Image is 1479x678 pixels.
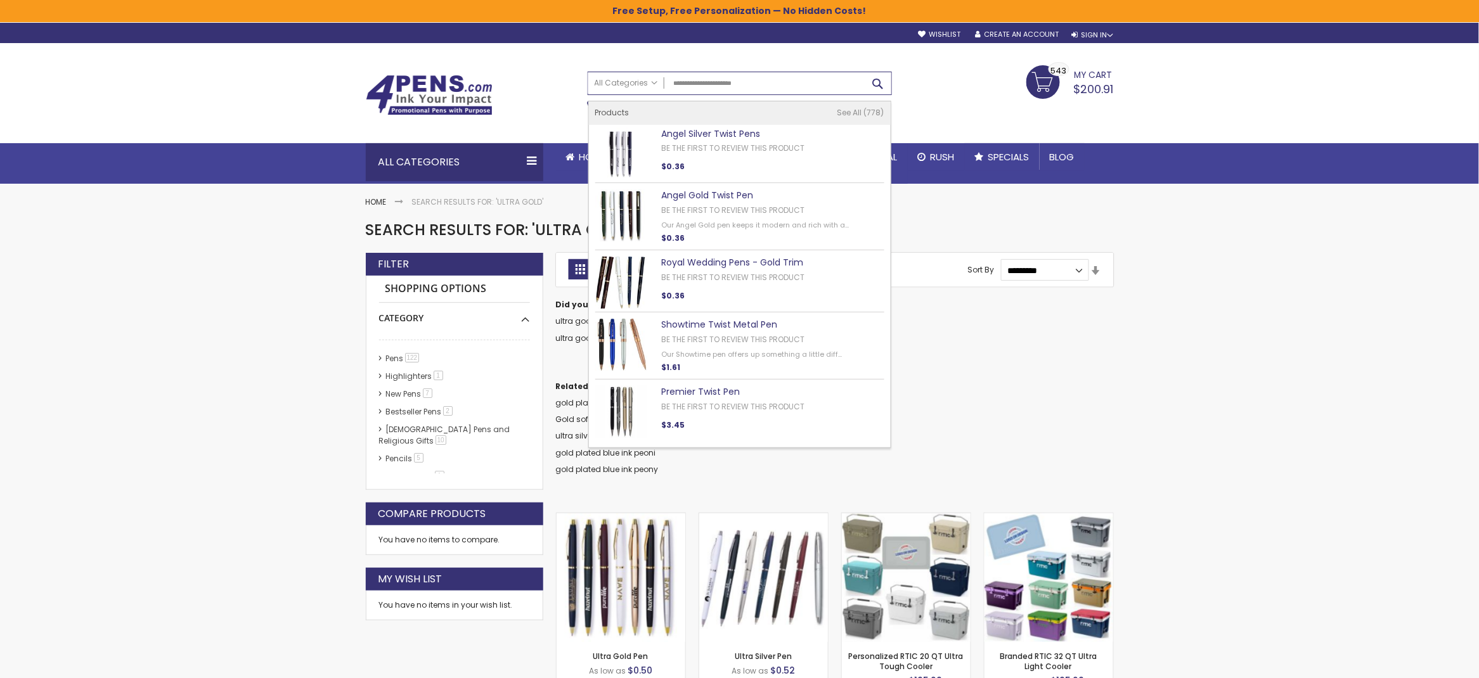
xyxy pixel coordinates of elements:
[1026,65,1114,97] a: $200.91 543
[434,371,443,380] span: 1
[661,127,760,140] a: Angel Silver Twist Pens
[595,257,647,309] img: Royal Wedding Pens - Gold Trim
[556,464,659,475] a: gold plated blue ink peony
[864,107,884,118] span: 778
[1000,651,1097,672] a: Branded RTIC 32 QT Ultra Light Cooler
[556,381,1114,392] dt: Related search terms
[661,362,680,373] span: $1.61
[661,256,803,269] a: Royal Wedding Pens - Gold Trim
[628,664,652,677] span: $0.50
[908,143,965,171] a: Rush
[556,397,633,408] a: gold plated blue ink
[837,107,862,118] span: See All
[661,233,685,243] span: $0.36
[443,406,453,416] span: 2
[383,471,449,482] a: hp-featured1
[556,447,656,458] a: gold plated blue ink peoni
[837,108,884,118] a: See All 778
[1074,81,1114,97] span: $200.91
[849,651,964,672] a: Personalized RTIC 20 QT Ultra Tough Cooler
[383,353,424,364] a: Pens122
[366,75,493,115] img: 4Pens Custom Pens and Promotional Products
[556,333,602,343] a: ultra goods
[366,143,543,181] div: All Categories
[378,257,410,271] strong: Filter
[661,385,740,398] a: Premier Twist Pen
[595,189,647,241] img: Angel Gold Twist Pen
[661,290,685,301] span: $0.36
[1050,150,1075,163] span: Blog
[383,406,457,417] a: Bestseller Pens2
[595,128,647,180] img: Angel Silver Twist Pens
[383,371,448,381] a: Highlighters1
[378,507,486,521] strong: Compare Products
[985,513,1113,523] a: Branded RTIC 32 QT Ultra Light Cooler
[842,513,971,642] img: Personalized RTIC 20 QT Ultra Tough Cooler
[595,319,647,371] img: Showtime Twist Metal Pen
[557,513,685,523] a: Ultra Gold Pen
[414,453,423,463] span: 5
[589,665,626,676] span: As low as
[661,318,777,331] a: Showtime Twist Metal Pen
[366,196,387,207] a: Home
[661,221,849,230] div: Our Angel Gold pen keeps it modern and rich with a...
[383,453,428,464] a: Pencils5
[985,513,1113,642] img: Branded RTIC 32 QT Ultra Light Cooler
[556,316,597,326] a: ultra good
[436,435,446,445] span: 10
[366,219,631,240] span: Search results for: 'ultra gold'
[1051,65,1067,77] span: 543
[1071,30,1113,40] div: Sign In
[770,664,795,677] span: $0.52
[975,30,1059,39] a: Create an Account
[379,600,530,610] div: You have no items in your wish list.
[595,78,658,88] span: All Categories
[661,401,804,412] a: Be the first to review this product
[918,30,960,39] a: Wishlist
[423,388,432,398] span: 7
[661,350,849,359] div: Our Showtime pen offers up something a little diff...
[379,276,530,303] strong: Shopping Options
[661,334,804,345] a: Be the first to review this product
[556,300,1114,310] dt: Did you mean
[378,572,442,586] strong: My Wish List
[661,272,804,283] a: Be the first to review this product
[735,651,792,662] a: Ultra Silver Pen
[593,651,649,662] a: Ultra Gold Pen
[732,665,768,676] span: As low as
[435,471,444,480] span: 1
[405,353,420,362] span: 122
[785,95,892,120] div: Free shipping on pen orders over $199
[661,205,804,215] a: Be the first to review this product
[588,72,664,93] a: All Categories
[379,303,530,324] div: Category
[661,143,804,153] a: Be the first to review this product
[556,430,614,441] a: ultra silver blue
[412,196,544,207] strong: Search results for: 'ultra gold'
[988,150,1030,163] span: Specials
[968,265,995,276] label: Sort By
[595,107,630,118] span: Products
[699,513,828,642] img: Ultra Silver Pen
[965,143,1040,171] a: Specials
[842,513,971,523] a: Personalized RTIC 20 QT Ultra Tough Cooler
[661,161,685,172] span: $0.36
[557,513,685,642] img: Ultra Gold Pen
[569,259,593,279] strong: Grid
[579,150,605,163] span: Home
[699,513,828,523] a: Ultra Silver Pen
[556,143,616,171] a: Home
[1040,143,1085,171] a: Blog
[556,414,631,425] a: Gold soft pen black
[661,419,685,430] span: $3.45
[931,150,955,163] span: Rush
[661,189,753,201] a: Angel Gold Twist Pen
[595,386,647,438] img: Premier Twist Pen
[379,424,510,446] a: [DEMOGRAPHIC_DATA] Pens and Religious Gifts10
[383,388,437,399] a: New Pens7
[366,525,543,555] div: You have no items to compare.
